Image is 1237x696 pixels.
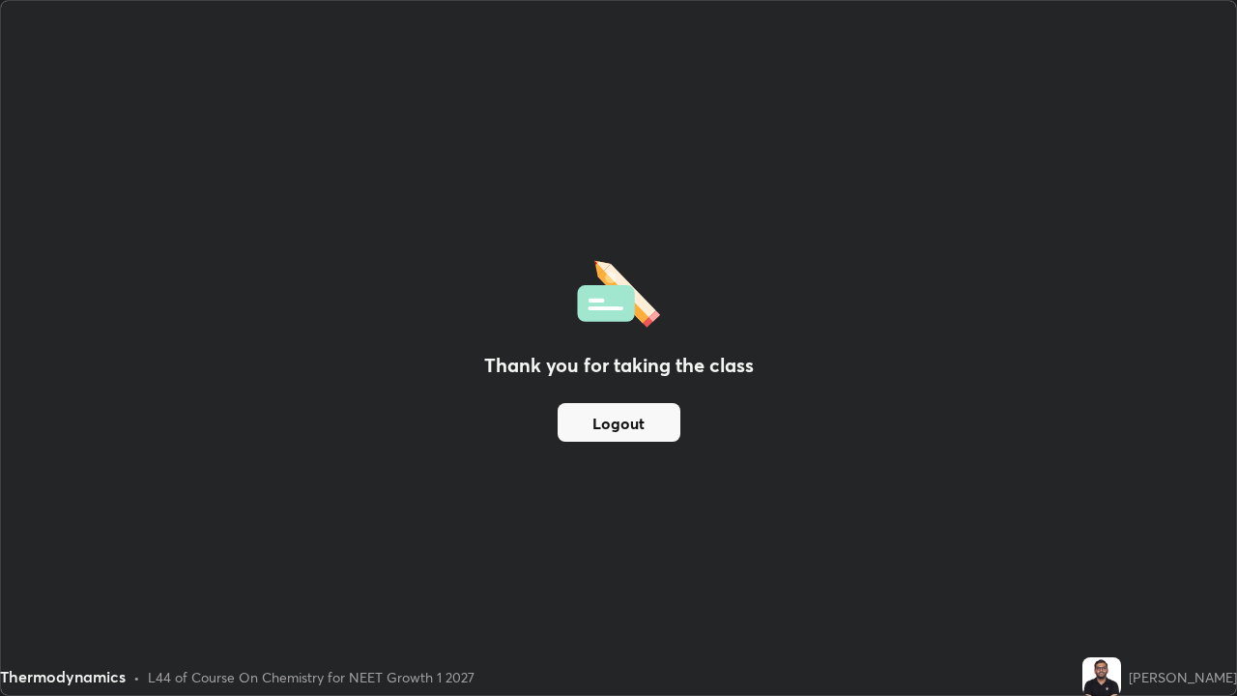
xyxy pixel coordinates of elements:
h2: Thank you for taking the class [484,351,754,380]
div: [PERSON_NAME] [1129,667,1237,687]
button: Logout [558,403,680,442]
img: f6c41efb327145258bfc596793d6e4cc.jpg [1082,657,1121,696]
div: • [133,667,140,687]
img: offlineFeedback.1438e8b3.svg [577,254,660,328]
div: L44 of Course On Chemistry for NEET Growth 1 2027 [148,667,475,687]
